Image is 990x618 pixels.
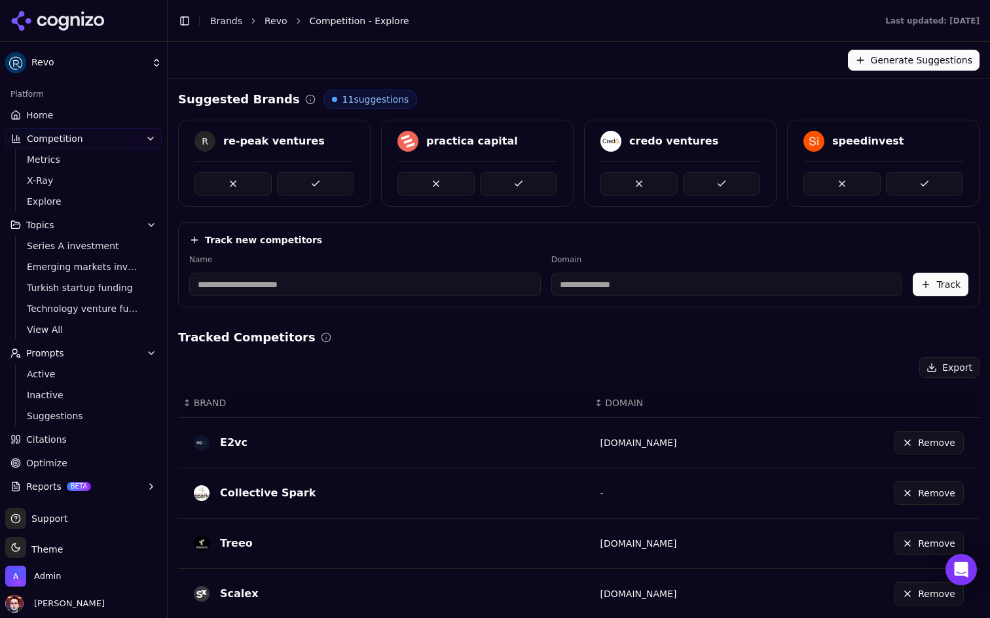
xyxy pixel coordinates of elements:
[22,171,146,190] a: X-Ray
[894,532,964,555] button: Remove
[5,594,105,613] button: Open user button
[194,536,210,551] img: Treeo
[832,133,904,149] div: speedinvest
[310,14,409,27] span: Competition - Explore
[27,281,141,294] span: Turkish startup funding
[26,480,62,493] span: Reports
[913,273,968,296] button: Track
[29,598,105,609] span: [PERSON_NAME]
[210,16,242,26] a: Brands
[5,429,162,450] a: Citations
[178,90,300,109] h2: Suggested Brands
[27,153,141,166] span: Metrics
[5,566,61,587] button: Open organization switcher
[5,84,162,105] div: Platform
[183,396,585,409] div: ↕BRAND
[27,132,83,145] span: Competition
[27,368,141,381] span: Active
[27,323,141,336] span: View All
[205,233,322,247] h4: Track new competitors
[5,128,162,149] button: Competition
[600,131,621,152] img: credo ventures
[194,485,210,501] img: collective spark
[551,254,903,265] label: Domain
[27,409,141,422] span: Suggestions
[223,133,325,149] div: re-peak ventures
[600,589,677,599] a: [DOMAIN_NAME]
[5,343,162,364] button: Prompts
[220,586,258,602] div: Scalex
[34,570,61,582] span: Admin
[26,456,67,470] span: Optimize
[265,14,287,27] a: Revo
[194,396,227,409] span: BRAND
[31,57,146,69] span: Revo
[803,131,824,152] img: speedinvest
[5,594,24,613] img: Deniz Ozcan
[5,52,26,73] img: Revo
[27,174,141,187] span: X-Ray
[5,453,162,473] a: Optimize
[894,481,964,505] button: Remove
[5,500,162,521] button: Toolbox
[426,133,518,149] div: practica capital
[27,302,141,315] span: Technology venture funds
[26,544,63,555] span: Theme
[22,386,146,404] a: Inactive
[178,388,590,418] th: BRAND
[342,93,409,106] span: 11 suggestions
[26,512,67,525] span: Support
[22,237,146,255] a: Series A investment
[600,538,677,549] a: [DOMAIN_NAME]
[220,435,247,451] div: E2vc
[67,482,91,491] span: BETA
[22,192,146,211] a: Explore
[27,388,141,402] span: Inactive
[194,586,210,602] img: ScaleX
[605,396,643,409] span: DOMAIN
[22,320,146,339] a: View All
[919,357,980,378] button: Export
[26,347,64,360] span: Prompts
[22,150,146,169] a: Metrics
[397,131,418,152] img: practica capital
[22,279,146,297] a: Turkish startup funding
[5,566,26,587] img: Admin
[27,195,141,208] span: Explore
[26,218,54,232] span: Topics
[220,536,253,551] div: Treeo
[178,328,316,347] h2: Tracked Competitors
[26,109,53,122] span: Home
[848,50,980,71] button: Generate Suggestions
[945,554,977,585] div: Open Intercom Messenger
[590,388,763,418] th: DOMAIN
[595,396,758,409] div: ↕DOMAIN
[220,485,316,501] div: Collective Spark
[600,488,604,498] span: -
[189,254,541,265] label: Name
[894,431,964,455] button: Remove
[600,438,677,448] a: [DOMAIN_NAME]
[194,435,210,451] img: e2vc
[5,105,162,126] a: Home
[5,476,162,497] button: ReportsBETA
[629,133,718,149] div: credo ventures
[885,16,980,26] div: Last updated: [DATE]
[22,365,146,383] a: Active
[22,407,146,425] a: Suggestions
[5,215,162,235] button: Topics
[26,433,67,446] span: Citations
[27,239,141,252] span: Series A investment
[210,14,859,27] nav: breadcrumb
[894,582,964,606] button: Remove
[22,258,146,276] a: Emerging markets investing
[22,300,146,318] a: Technology venture funds
[27,260,141,273] span: Emerging markets investing
[194,131,215,152] span: R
